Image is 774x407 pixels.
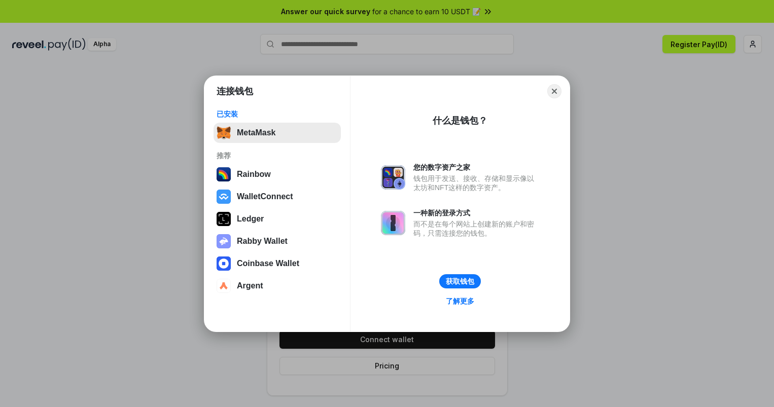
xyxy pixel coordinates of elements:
button: Coinbase Wallet [214,253,341,274]
div: 获取钱包 [446,277,474,286]
button: Close [547,84,561,98]
img: svg+xml,%3Csvg%20width%3D%2228%22%20height%3D%2228%22%20viewBox%3D%220%200%2028%2028%22%20fill%3D... [217,190,231,204]
img: svg+xml,%3Csvg%20fill%3D%22none%22%20height%3D%2233%22%20viewBox%3D%220%200%2035%2033%22%20width%... [217,126,231,140]
div: WalletConnect [237,192,293,201]
div: Rainbow [237,170,271,179]
button: 获取钱包 [439,274,481,288]
img: svg+xml,%3Csvg%20width%3D%2228%22%20height%3D%2228%22%20viewBox%3D%220%200%2028%2028%22%20fill%3D... [217,256,231,271]
div: 一种新的登录方式 [413,208,539,217]
img: svg+xml,%3Csvg%20xmlns%3D%22http%3A%2F%2Fwww.w3.org%2F2000%2Fsvg%22%20fill%3D%22none%22%20viewBox... [381,165,405,190]
div: 已安装 [217,109,338,119]
div: Argent [237,281,263,290]
div: Coinbase Wallet [237,259,299,268]
button: Rainbow [214,164,341,184]
div: 了解更多 [446,297,474,306]
img: svg+xml,%3Csvg%20width%3D%2228%22%20height%3D%2228%22%20viewBox%3D%220%200%2028%2028%22%20fill%3D... [217,279,231,293]
div: 钱包用于发送、接收、存储和显示像以太坊和NFT这样的数字资产。 [413,174,539,192]
div: MetaMask [237,128,275,137]
button: MetaMask [214,123,341,143]
h1: 连接钱包 [217,85,253,97]
button: Argent [214,276,341,296]
button: Rabby Wallet [214,231,341,251]
div: Ledger [237,214,264,224]
img: svg+xml,%3Csvg%20xmlns%3D%22http%3A%2F%2Fwww.w3.org%2F2000%2Fsvg%22%20width%3D%2228%22%20height%3... [217,212,231,226]
img: svg+xml,%3Csvg%20width%3D%22120%22%20height%3D%22120%22%20viewBox%3D%220%200%20120%20120%22%20fil... [217,167,231,181]
div: 什么是钱包？ [433,115,487,127]
button: WalletConnect [214,187,341,207]
button: Ledger [214,209,341,229]
img: svg+xml,%3Csvg%20xmlns%3D%22http%3A%2F%2Fwww.w3.org%2F2000%2Fsvg%22%20fill%3D%22none%22%20viewBox... [381,211,405,235]
a: 了解更多 [440,294,480,308]
div: Rabby Wallet [237,237,288,246]
img: svg+xml,%3Csvg%20xmlns%3D%22http%3A%2F%2Fwww.w3.org%2F2000%2Fsvg%22%20fill%3D%22none%22%20viewBox... [217,234,231,248]
div: 推荐 [217,151,338,160]
div: 您的数字资产之家 [413,163,539,172]
div: 而不是在每个网站上创建新的账户和密码，只需连接您的钱包。 [413,219,539,238]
